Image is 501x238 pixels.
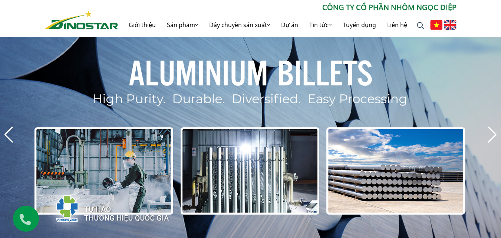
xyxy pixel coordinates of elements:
a: Tuyển dụng [337,13,382,37]
img: thqg [34,182,170,232]
p: CÔNG TY CỔ PHẦN NHÔM NGỌC DIỆP [118,2,456,13]
a: Nhôm Dinostar [45,9,118,29]
a: Liên hệ [382,13,413,37]
div: Previous slide [4,127,14,143]
a: Sản phẩm [161,13,204,37]
img: search [417,22,424,29]
img: Nhôm Dinostar [45,11,118,29]
a: Giới thiệu [123,13,161,37]
img: Tiếng Việt [430,20,442,30]
div: Next slide [487,127,497,143]
a: Dây chuyền sản xuất [204,13,276,37]
a: Tin tức [304,13,337,37]
a: Dự án [276,13,304,37]
img: English [444,20,456,30]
